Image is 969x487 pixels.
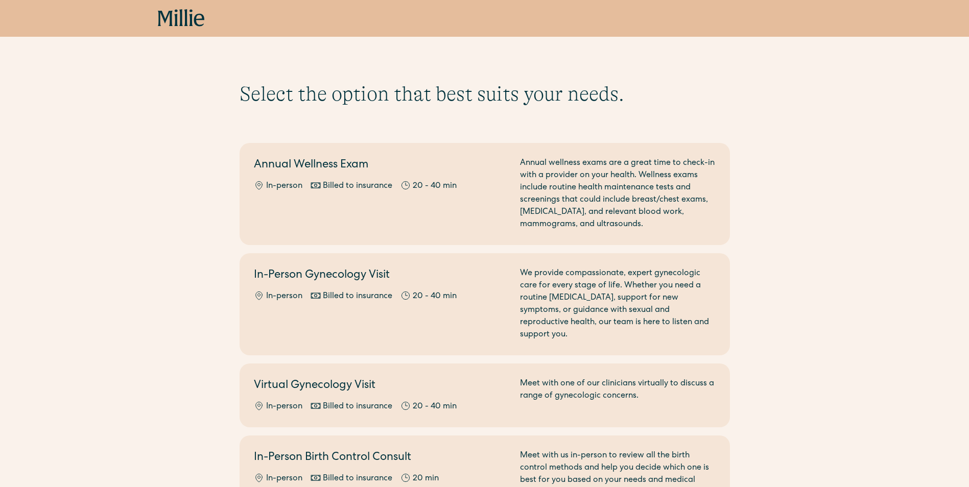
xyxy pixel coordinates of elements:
h2: In-Person Birth Control Consult [254,450,508,467]
div: 20 min [413,473,439,485]
div: Billed to insurance [323,473,392,485]
h2: Annual Wellness Exam [254,157,508,174]
div: Billed to insurance [323,401,392,413]
div: 20 - 40 min [413,401,457,413]
div: 20 - 40 min [413,290,457,303]
div: In-person [266,401,302,413]
h1: Select the option that best suits your needs. [240,82,730,106]
div: Annual wellness exams are a great time to check-in with a provider on your health. Wellness exams... [520,157,716,231]
a: Virtual Gynecology VisitIn-personBilled to insurance20 - 40 minMeet with one of our clinicians vi... [240,363,730,427]
div: 20 - 40 min [413,180,457,192]
div: We provide compassionate, expert gynecologic care for every stage of life. Whether you need a rou... [520,267,716,341]
div: In-person [266,290,302,303]
div: Billed to insurance [323,180,392,192]
div: Meet with one of our clinicians virtually to discuss a range of gynecologic concerns. [520,378,716,413]
div: Billed to insurance [323,290,392,303]
a: In-Person Gynecology VisitIn-personBilled to insurance20 - 40 minWe provide compassionate, expert... [240,253,730,355]
div: In-person [266,473,302,485]
h2: Virtual Gynecology Visit [254,378,508,395]
h2: In-Person Gynecology Visit [254,267,508,284]
a: Annual Wellness ExamIn-personBilled to insurance20 - 40 minAnnual wellness exams are a great time... [240,143,730,245]
div: In-person [266,180,302,192]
